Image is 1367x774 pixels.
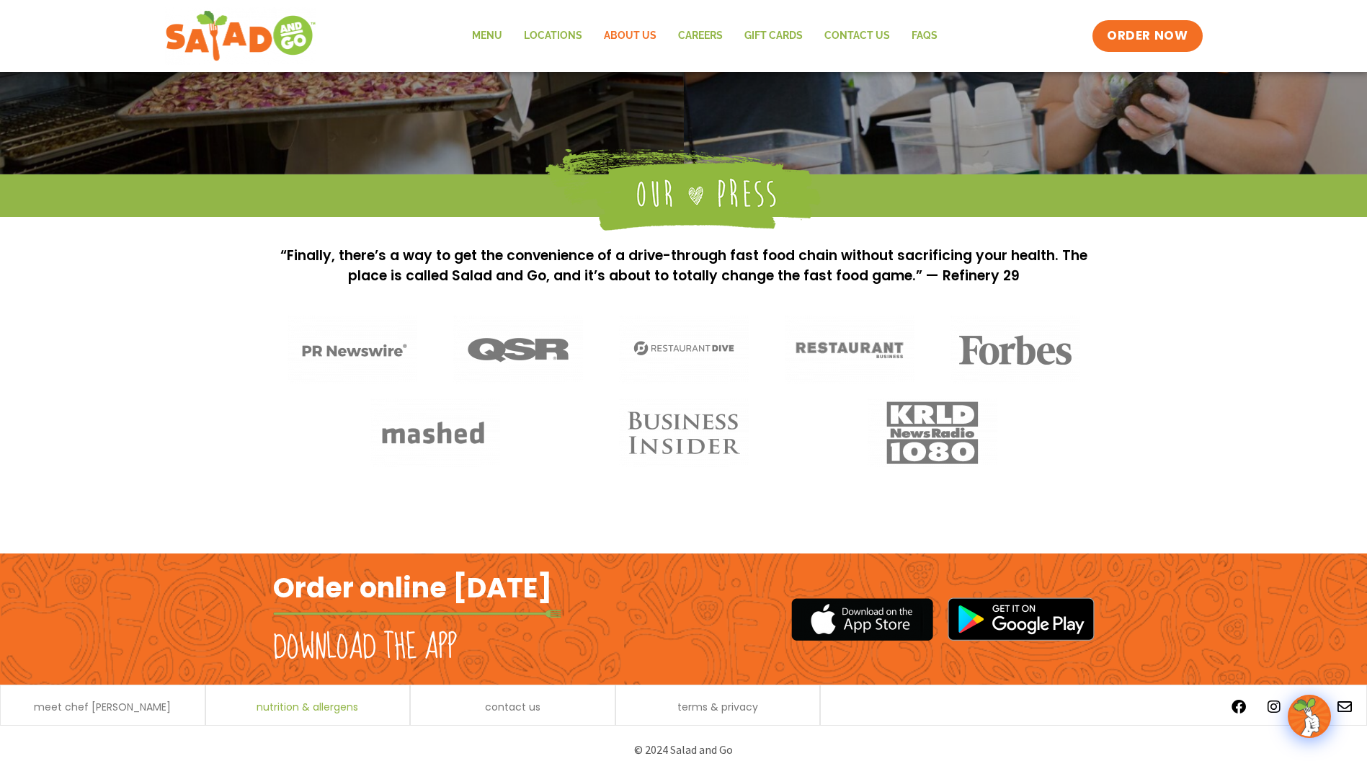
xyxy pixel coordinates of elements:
[734,19,814,53] a: GIFT CARDS
[453,316,583,384] img: Media_QSR logo
[1107,27,1188,45] span: ORDER NOW
[901,19,948,53] a: FAQs
[280,740,1087,760] p: © 2024 Salad and Go
[370,399,500,467] img: Media_Mashed
[461,19,948,53] nav: Menu
[273,610,561,618] img: fork
[257,702,358,712] a: nutrition & allergens
[288,316,417,384] img: Media_PR Newwire
[273,570,552,605] h2: Order online [DATE]
[34,702,171,712] a: meet chef [PERSON_NAME]
[165,7,317,65] img: new-SAG-logo-768×292
[1289,696,1330,737] img: wpChatIcon
[785,316,914,384] img: Media_Restaurant Business
[619,399,749,467] img: Media_Business Insider
[593,19,667,53] a: About Us
[950,316,1080,384] img: Media_Forbes logo
[677,702,758,712] a: terms & privacy
[280,246,1087,287] p: “Finally, there’s a way to get the convenience of a drive-through fast food chain without sacrifi...
[273,628,457,668] h2: Download the app
[461,19,513,53] a: Menu
[791,596,933,643] img: appstore
[868,399,997,467] img: Media_KRLD
[485,702,540,712] a: contact us
[513,19,593,53] a: Locations
[814,19,901,53] a: Contact Us
[619,316,749,384] img: Media_Restaurant Dive
[1092,20,1202,52] a: ORDER NOW
[667,19,734,53] a: Careers
[948,597,1095,641] img: google_play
